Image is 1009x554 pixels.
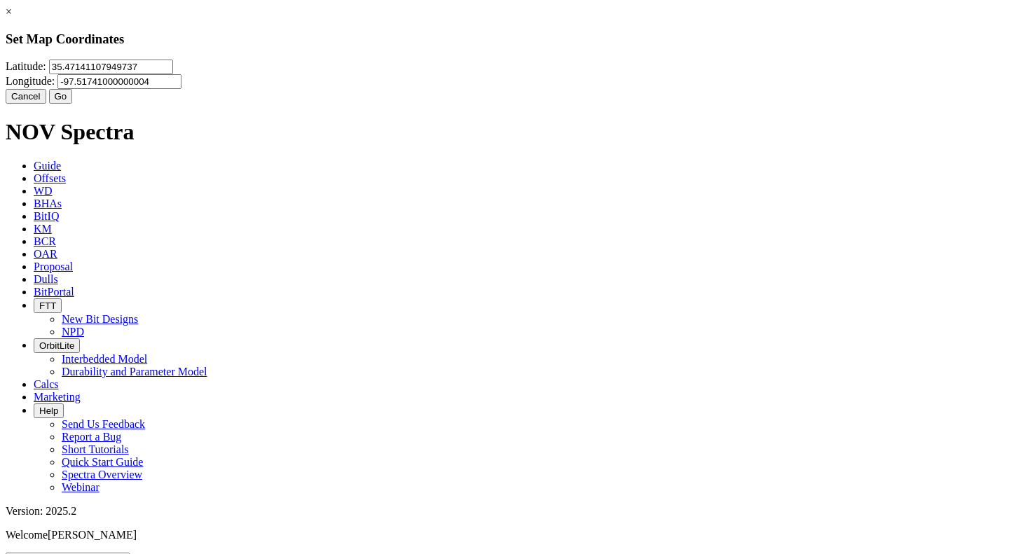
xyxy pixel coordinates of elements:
span: Proposal [34,261,73,272]
h3: Set Map Coordinates [6,32,1003,47]
span: OrbitLite [39,340,74,351]
span: [PERSON_NAME] [48,529,137,541]
a: Durability and Parameter Model [62,366,207,378]
a: Short Tutorials [62,443,129,455]
div: Version: 2025.2 [6,505,1003,518]
a: Interbedded Model [62,353,147,365]
button: Go [49,89,73,104]
span: Offsets [34,172,66,184]
a: Report a Bug [62,431,121,443]
span: Help [39,406,58,416]
a: Send Us Feedback [62,418,145,430]
span: BCR [34,235,56,247]
a: NPD [62,326,84,338]
span: Calcs [34,378,59,390]
a: × [6,6,12,18]
a: Quick Start Guide [62,456,143,468]
button: Cancel [6,89,46,104]
span: FTT [39,300,56,311]
span: Dulls [34,273,58,285]
a: Spectra Overview [62,469,142,480]
h1: NOV Spectra [6,119,1003,145]
label: Longitude: [6,75,55,87]
span: OAR [34,248,57,260]
span: WD [34,185,53,197]
span: BitPortal [34,286,74,298]
a: New Bit Designs [62,313,138,325]
span: BitIQ [34,210,59,222]
p: Welcome [6,529,1003,541]
span: Guide [34,160,61,172]
span: Marketing [34,391,81,403]
a: Webinar [62,481,99,493]
span: BHAs [34,198,62,209]
span: KM [34,223,52,235]
label: Latitude: [6,60,46,72]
